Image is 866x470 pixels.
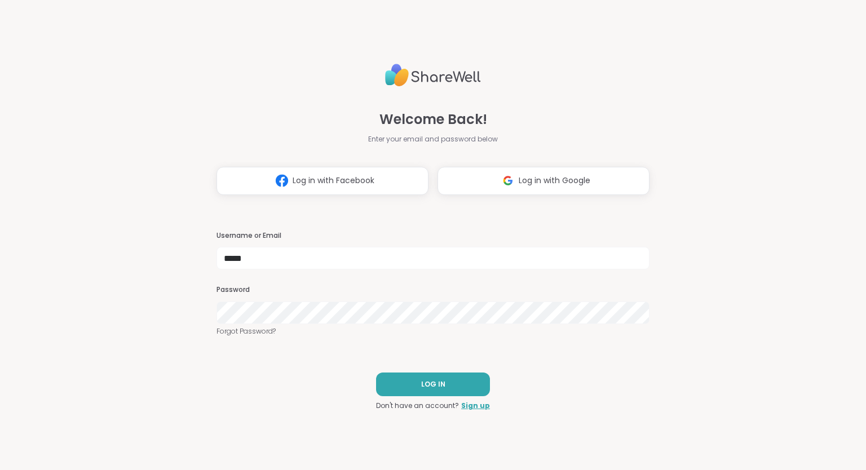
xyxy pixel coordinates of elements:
[519,175,590,187] span: Log in with Google
[385,59,481,91] img: ShareWell Logo
[271,170,293,191] img: ShareWell Logomark
[216,231,649,241] h3: Username or Email
[216,326,649,336] a: Forgot Password?
[293,175,374,187] span: Log in with Facebook
[379,109,487,130] span: Welcome Back!
[216,167,428,195] button: Log in with Facebook
[421,379,445,389] span: LOG IN
[368,134,498,144] span: Enter your email and password below
[461,401,490,411] a: Sign up
[376,401,459,411] span: Don't have an account?
[497,170,519,191] img: ShareWell Logomark
[438,167,649,195] button: Log in with Google
[376,373,490,396] button: LOG IN
[216,285,649,295] h3: Password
